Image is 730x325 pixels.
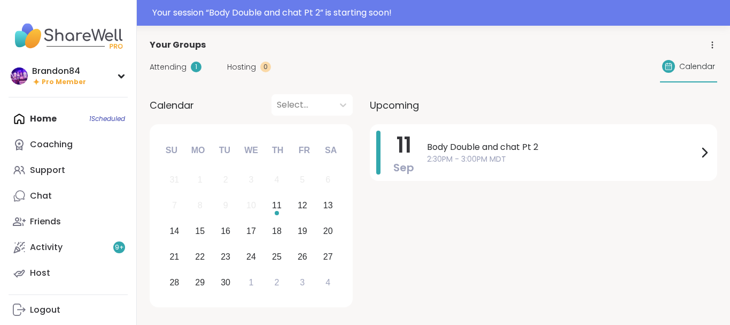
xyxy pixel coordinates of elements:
[316,245,339,268] div: Choose Saturday, September 27th, 2025
[397,130,411,160] span: 11
[30,190,52,202] div: Chat
[214,271,237,294] div: Choose Tuesday, September 30th, 2025
[291,245,314,268] div: Choose Friday, September 26th, 2025
[325,172,330,187] div: 6
[9,209,128,235] a: Friends
[115,243,124,252] span: 9 +
[160,139,183,162] div: Su
[427,141,698,154] span: Body Double and chat Pt 2
[266,169,289,192] div: Not available Thursday, September 4th, 2025
[298,250,307,264] div: 26
[161,167,340,295] div: month 2025-09
[30,139,73,150] div: Coaching
[249,172,254,187] div: 3
[169,224,179,238] div: 14
[9,260,128,286] a: Host
[260,62,271,72] div: 0
[291,194,314,217] div: Choose Friday, September 12th, 2025
[213,139,236,162] div: Tu
[32,65,86,77] div: Brandon84
[30,304,60,316] div: Logout
[298,198,307,213] div: 12
[323,224,333,238] div: 20
[298,224,307,238] div: 19
[30,164,65,176] div: Support
[214,169,237,192] div: Not available Tuesday, September 2nd, 2025
[246,198,256,213] div: 10
[198,198,203,213] div: 8
[9,183,128,209] a: Chat
[195,275,205,290] div: 29
[189,245,212,268] div: Choose Monday, September 22nd, 2025
[272,198,282,213] div: 11
[246,250,256,264] div: 24
[9,297,128,323] a: Logout
[249,275,254,290] div: 1
[195,250,205,264] div: 22
[191,62,201,72] div: 1
[240,271,263,294] div: Choose Wednesday, October 1st, 2025
[221,250,230,264] div: 23
[266,220,289,243] div: Choose Thursday, September 18th, 2025
[266,245,289,268] div: Choose Thursday, September 25th, 2025
[42,78,86,87] span: Pro Member
[300,275,305,290] div: 3
[316,194,339,217] div: Choose Saturday, September 13th, 2025
[316,220,339,243] div: Choose Saturday, September 20th, 2025
[240,220,263,243] div: Choose Wednesday, September 17th, 2025
[291,220,314,243] div: Choose Friday, September 19th, 2025
[9,157,128,183] a: Support
[272,224,282,238] div: 18
[240,194,263,217] div: Not available Wednesday, September 10th, 2025
[272,250,282,264] div: 25
[325,275,330,290] div: 4
[214,194,237,217] div: Not available Tuesday, September 9th, 2025
[195,224,205,238] div: 15
[169,275,179,290] div: 28
[223,198,228,213] div: 9
[246,224,256,238] div: 17
[30,241,63,253] div: Activity
[393,160,414,175] span: Sep
[679,61,715,72] span: Calendar
[300,172,305,187] div: 5
[163,220,186,243] div: Choose Sunday, September 14th, 2025
[214,220,237,243] div: Choose Tuesday, September 16th, 2025
[227,62,256,73] span: Hosting
[319,139,343,162] div: Sa
[240,245,263,268] div: Choose Wednesday, September 24th, 2025
[316,169,339,192] div: Not available Saturday, September 6th, 2025
[9,235,128,260] a: Activity9+
[152,6,724,19] div: Your session “ Body Double and chat Pt 2 ” is starting soon!
[221,275,230,290] div: 30
[150,39,206,51] span: Your Groups
[266,139,290,162] div: Th
[172,198,177,213] div: 7
[189,220,212,243] div: Choose Monday, September 15th, 2025
[169,172,179,187] div: 31
[274,172,279,187] div: 4
[9,132,128,157] a: Coaching
[427,154,698,165] span: 2:30PM - 3:00PM MDT
[291,169,314,192] div: Not available Friday, September 5th, 2025
[163,245,186,268] div: Choose Sunday, September 21st, 2025
[239,139,263,162] div: We
[30,216,61,228] div: Friends
[11,67,28,85] img: Brandon84
[150,98,194,112] span: Calendar
[169,250,179,264] div: 21
[323,198,333,213] div: 13
[189,194,212,217] div: Not available Monday, September 8th, 2025
[163,194,186,217] div: Not available Sunday, September 7th, 2025
[214,245,237,268] div: Choose Tuesday, September 23rd, 2025
[9,17,128,55] img: ShareWell Nav Logo
[323,250,333,264] div: 27
[163,169,186,192] div: Not available Sunday, August 31st, 2025
[274,275,279,290] div: 2
[292,139,316,162] div: Fr
[186,139,209,162] div: Mo
[198,172,203,187] div: 1
[266,194,289,217] div: Choose Thursday, September 11th, 2025
[150,62,187,73] span: Attending
[316,271,339,294] div: Choose Saturday, October 4th, 2025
